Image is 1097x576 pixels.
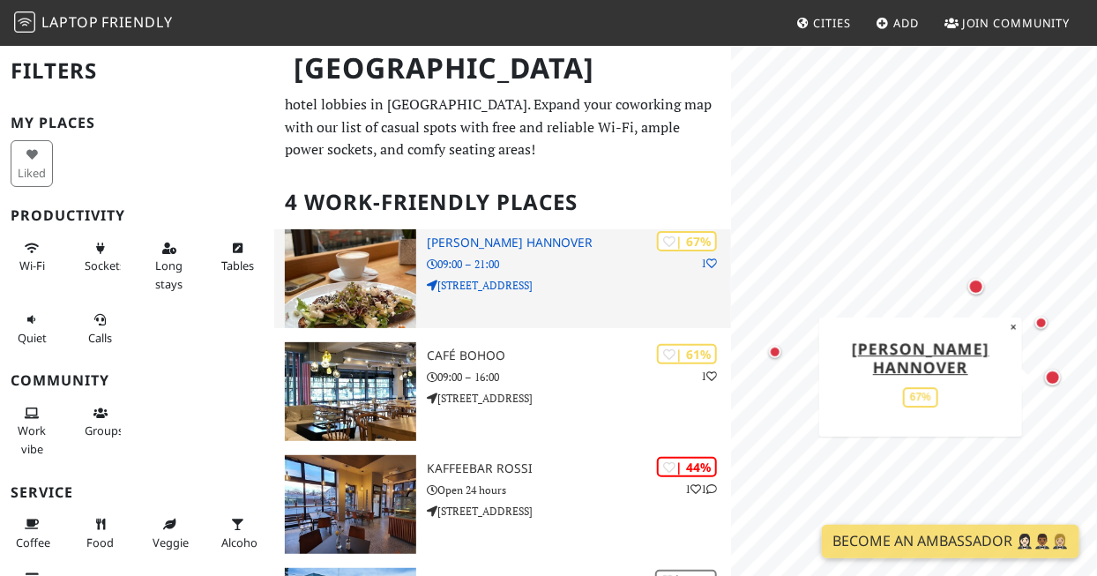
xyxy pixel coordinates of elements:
[427,482,732,498] p: Open 24 hours
[757,334,793,370] div: Map marker
[852,338,989,378] a: [PERSON_NAME] Hannover
[814,15,851,31] span: Cities
[221,535,260,550] span: Alcohol
[11,484,264,501] h3: Service
[427,256,732,273] p: 09:00 – 21:00
[285,455,416,554] img: Kaffeebar Rossi
[427,236,732,251] h3: [PERSON_NAME] Hannover
[19,258,45,273] span: Stable Wi-Fi
[216,234,258,281] button: Tables
[427,348,732,363] h3: Café Bohoo
[88,330,112,346] span: Video/audio calls
[101,12,172,32] span: Friendly
[274,229,731,328] a: BoBo Hannover | 67% 1 [PERSON_NAME] Hannover 09:00 – 21:00 [STREET_ADDRESS]
[11,510,53,557] button: Coffee
[79,510,122,557] button: Food
[86,535,114,550] span: Food
[85,423,123,438] span: Group tables
[85,258,125,273] span: Power sockets
[285,176,720,229] h2: 4 Work-Friendly Places
[79,305,122,352] button: Calls
[701,255,717,272] p: 1
[285,71,720,161] p: The best work and study-friendly cafes, restaurants, libraries, and hotel lobbies in [GEOGRAPHIC_...
[701,368,717,385] p: 1
[79,234,122,281] button: Sockets
[11,372,264,389] h3: Community
[41,12,99,32] span: Laptop
[285,229,416,328] img: BoBo Hannover
[216,510,258,557] button: Alcohol
[11,234,53,281] button: Wi-Fi
[11,305,53,352] button: Quiet
[11,207,264,224] h3: Productivity
[18,330,47,346] span: Quiet
[221,258,254,273] span: Work-friendly tables
[869,7,927,39] a: Add
[79,399,122,445] button: Groups
[1024,305,1059,340] div: Map marker
[18,423,46,456] span: People working
[148,234,190,298] button: Long stays
[894,15,920,31] span: Add
[280,44,728,93] h1: [GEOGRAPHIC_DATA]
[427,503,732,520] p: [STREET_ADDRESS]
[14,8,173,39] a: LaptopFriendly LaptopFriendly
[959,269,994,304] div: Map marker
[427,369,732,385] p: 09:00 – 16:00
[11,44,264,98] h2: Filters
[274,342,731,441] a: Café Bohoo | 61% 1 Café Bohoo 09:00 – 16:00 [STREET_ADDRESS]
[14,11,35,33] img: LaptopFriendly
[155,258,183,291] span: Long stays
[903,387,938,408] div: 67%
[153,535,190,550] span: Veggie
[11,115,264,131] h3: My Places
[427,461,732,476] h3: Kaffeebar Rossi
[1005,318,1022,337] button: Close popup
[427,390,732,407] p: [STREET_ADDRESS]
[427,277,732,294] p: [STREET_ADDRESS]
[962,15,1071,31] span: Join Community
[16,535,50,550] span: Coffee
[657,231,717,251] div: | 67%
[148,510,190,557] button: Veggie
[274,455,731,554] a: Kaffeebar Rossi | 44% 11 Kaffeebar Rossi Open 24 hours [STREET_ADDRESS]
[657,344,717,364] div: | 61%
[789,7,858,39] a: Cities
[285,342,416,441] img: Café Bohoo
[937,7,1078,39] a: Join Community
[657,457,717,477] div: | 44%
[11,399,53,463] button: Work vibe
[685,481,717,497] p: 1 1
[1035,360,1071,395] div: Map marker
